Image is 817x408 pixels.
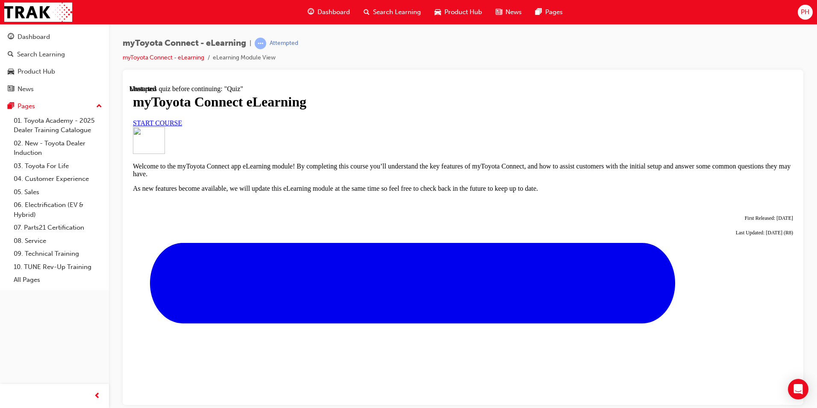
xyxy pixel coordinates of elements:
[788,379,808,399] div: Open Intercom Messenger
[798,5,813,20] button: PH
[10,260,106,274] a: 10. TUNE Rev-Up Training
[3,34,53,41] a: START COURSE
[10,172,106,186] a: 04. Customer Experience
[255,38,266,49] span: learningRecordVerb_ATTEMPT-icon
[317,7,350,17] span: Dashboard
[10,247,106,260] a: 09. Technical Training
[529,3,570,21] a: pages-iconPages
[10,198,106,221] a: 06. Electrification (EV & Hybrid)
[3,81,106,97] a: News
[123,38,246,48] span: myToyota Connect - eLearning
[17,50,65,59] div: Search Learning
[3,98,106,114] button: Pages
[10,137,106,160] a: 02. New - Toyota Dealer Induction
[270,39,298,47] div: Attempted
[8,33,14,41] span: guage-icon
[489,3,529,21] a: news-iconNews
[250,38,251,48] span: |
[18,84,34,94] div: News
[3,9,664,25] h1: myToyota Connect eLearning
[444,7,482,17] span: Product Hub
[18,67,55,77] div: Product Hub
[496,7,502,18] span: news-icon
[535,7,542,18] span: pages-icon
[4,3,72,22] img: Trak
[615,130,664,136] span: First Released: [DATE]
[10,160,106,173] a: 03. Toyota For Life
[18,32,50,42] div: Dashboard
[10,234,106,248] a: 08. Service
[505,7,522,17] span: News
[94,391,100,402] span: prev-icon
[3,64,106,80] a: Product Hub
[10,186,106,199] a: 05. Sales
[3,77,664,93] p: Welcome to the myToyota Connect app eLearning module! By completing this course you’ll understand...
[8,68,14,76] span: car-icon
[435,7,441,18] span: car-icon
[10,273,106,287] a: All Pages
[373,7,421,17] span: Search Learning
[10,221,106,234] a: 07. Parts21 Certification
[357,3,428,21] a: search-iconSearch Learning
[308,7,314,18] span: guage-icon
[545,7,563,17] span: Pages
[3,47,106,62] a: Search Learning
[606,145,664,151] span: Last Updated: [DATE] (R8)
[123,54,204,61] a: myToyota Connect - eLearning
[801,7,809,17] span: PH
[3,27,106,98] button: DashboardSearch LearningProduct HubNews
[8,86,14,93] span: news-icon
[10,114,106,137] a: 01. Toyota Academy - 2025 Dealer Training Catalogue
[8,51,14,59] span: search-icon
[364,7,370,18] span: search-icon
[96,101,102,112] span: up-icon
[8,103,14,110] span: pages-icon
[18,101,35,111] div: Pages
[213,53,276,63] li: eLearning Module View
[3,29,106,45] a: Dashboard
[3,100,664,107] p: As new features become available, we will update this eLearning module at the same time so feel f...
[428,3,489,21] a: car-iconProduct Hub
[301,3,357,21] a: guage-iconDashboard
